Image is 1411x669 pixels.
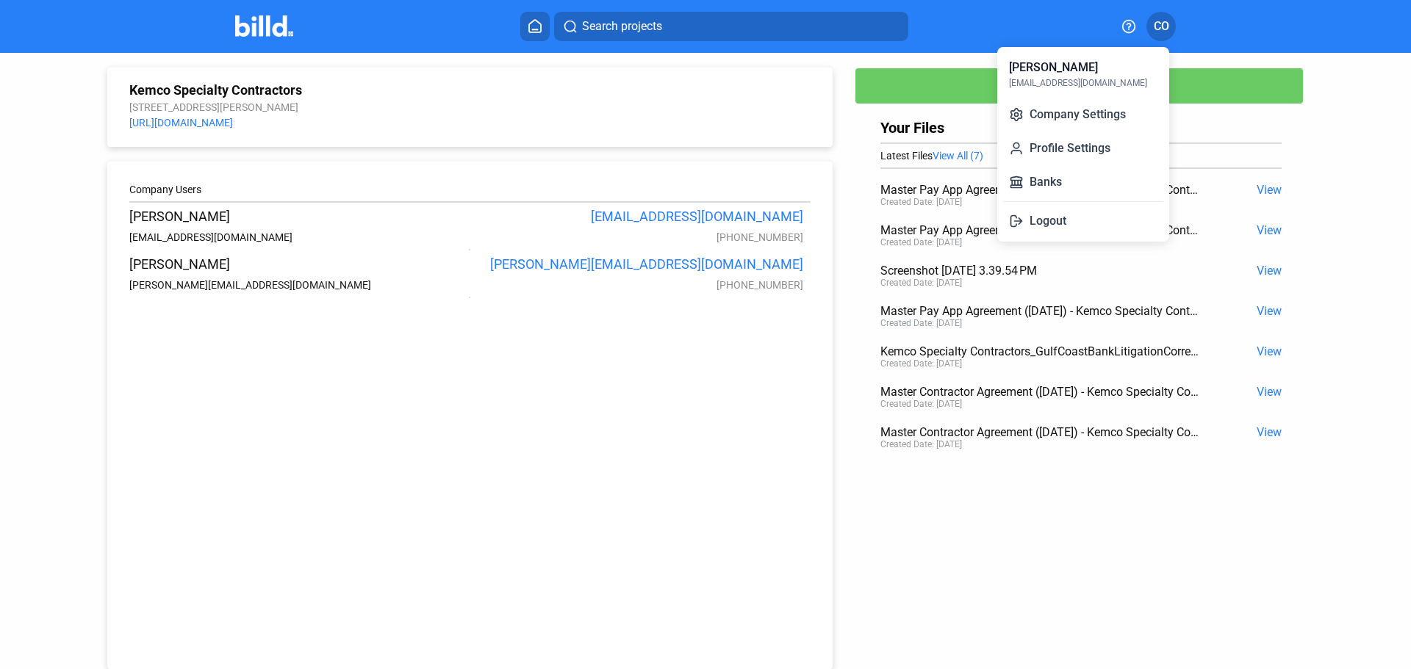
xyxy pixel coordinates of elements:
button: Profile Settings [1003,134,1163,163]
button: Logout [1003,206,1163,236]
button: Banks [1003,167,1163,197]
div: [PERSON_NAME] [1009,59,1098,76]
button: Company Settings [1003,100,1163,129]
div: [EMAIL_ADDRESS][DOMAIN_NAME] [1009,76,1147,90]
